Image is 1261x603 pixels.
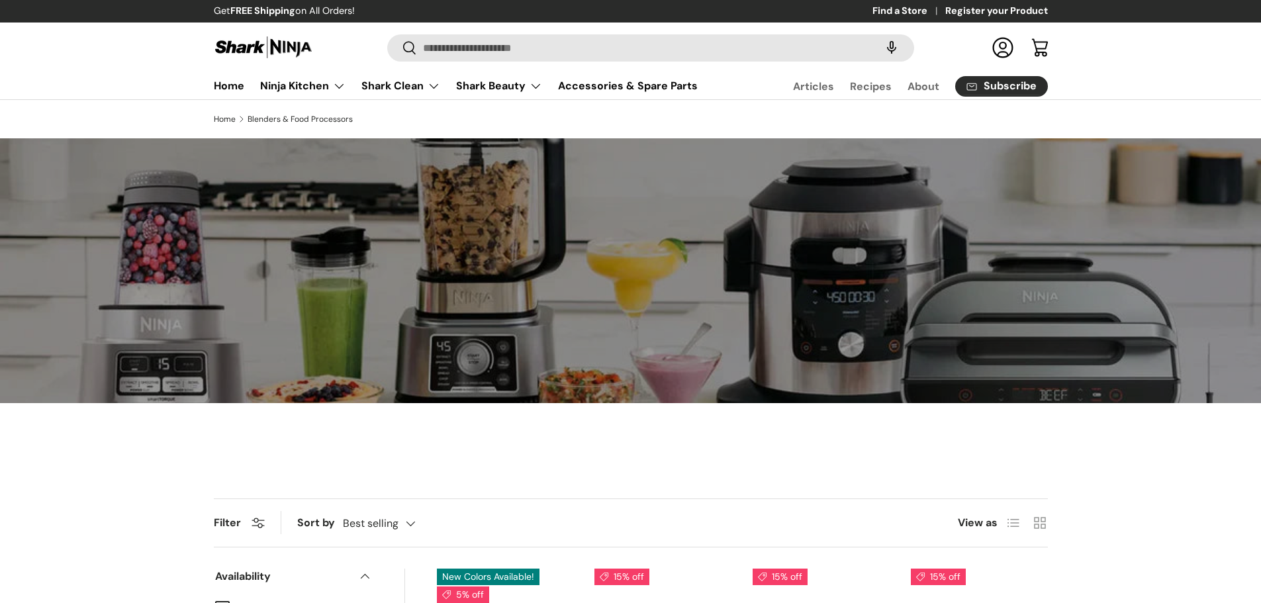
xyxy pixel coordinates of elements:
summary: Availability [215,553,371,600]
span: New Colors Available! [437,569,539,585]
span: 5% off [437,586,489,603]
span: Availability [215,569,350,584]
summary: Shark Clean [353,73,448,99]
button: Filter [214,516,265,530]
span: View as [958,515,998,531]
p: Get on All Orders! [214,4,355,19]
span: 15% off [594,569,649,585]
a: Accessories & Spare Parts [558,73,698,99]
span: 15% off [753,569,808,585]
a: Shark Clean [361,73,440,99]
span: 15% off [911,569,966,585]
a: Home [214,73,244,99]
a: About [908,73,939,99]
summary: Ninja Kitchen [252,73,353,99]
a: Recipes [850,73,892,99]
strong: FREE Shipping [230,5,295,17]
nav: Primary [214,73,698,99]
a: Register your Product [945,4,1048,19]
span: Filter [214,516,241,530]
a: Subscribe [955,76,1048,97]
a: Blenders & Food Processors [248,115,353,123]
img: Shark Ninja Philippines [214,34,313,60]
span: Subscribe [984,81,1037,91]
speech-search-button: Search by voice [870,33,913,62]
nav: Breadcrumbs [214,113,1048,125]
a: Home [214,115,236,123]
nav: Secondary [761,73,1048,99]
span: Best selling [343,517,398,530]
a: Articles [793,73,834,99]
a: Find a Store [872,4,945,19]
button: Best selling [343,512,442,535]
a: Ninja Kitchen [260,73,346,99]
label: Sort by [297,515,343,531]
a: Shark Beauty [456,73,542,99]
summary: Shark Beauty [448,73,550,99]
